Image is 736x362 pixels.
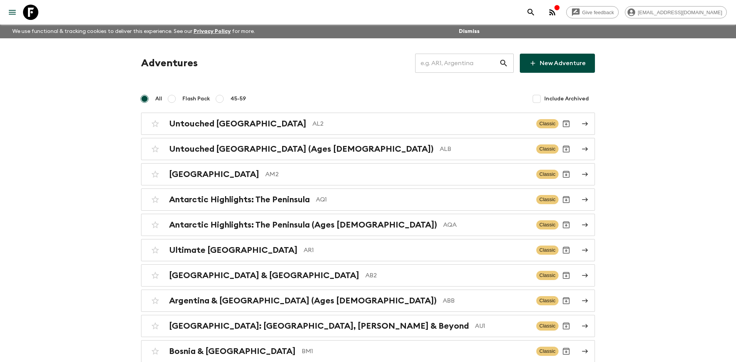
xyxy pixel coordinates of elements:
[415,52,499,74] input: e.g. AR1, Argentina
[141,315,595,337] a: [GEOGRAPHIC_DATA]: [GEOGRAPHIC_DATA], [PERSON_NAME] & BeyondAU1ClassicArchive
[141,138,595,160] a: Untouched [GEOGRAPHIC_DATA] (Ages [DEMOGRAPHIC_DATA])ALBClassicArchive
[182,95,210,103] span: Flash Pack
[559,217,574,233] button: Archive
[5,5,20,20] button: menu
[169,144,434,154] h2: Untouched [GEOGRAPHIC_DATA] (Ages [DEMOGRAPHIC_DATA])
[559,167,574,182] button: Archive
[559,141,574,157] button: Archive
[520,54,595,73] a: New Adventure
[169,346,296,356] h2: Bosnia & [GEOGRAPHIC_DATA]
[169,321,469,331] h2: [GEOGRAPHIC_DATA]: [GEOGRAPHIC_DATA], [PERSON_NAME] & Beyond
[141,56,198,71] h1: Adventures
[316,195,530,204] p: AQ1
[536,220,559,229] span: Classic
[443,296,530,305] p: ABB
[559,293,574,308] button: Archive
[230,95,246,103] span: 45-59
[141,113,595,135] a: Untouched [GEOGRAPHIC_DATA]AL2ClassicArchive
[536,271,559,280] span: Classic
[536,170,559,179] span: Classic
[141,239,595,261] a: Ultimate [GEOGRAPHIC_DATA]AR1ClassicArchive
[141,264,595,287] a: [GEOGRAPHIC_DATA] & [GEOGRAPHIC_DATA]AB2ClassicArchive
[578,10,618,15] span: Give feedback
[169,270,359,280] h2: [GEOGRAPHIC_DATA] & [GEOGRAPHIC_DATA]
[634,10,726,15] span: [EMAIL_ADDRESS][DOMAIN_NAME]
[536,296,559,305] span: Classic
[9,25,258,38] p: We use functional & tracking cookies to deliver this experience. See our for more.
[523,5,539,20] button: search adventures
[141,214,595,236] a: Antarctic Highlights: The Peninsula (Ages [DEMOGRAPHIC_DATA])AQAClassicArchive
[169,169,259,179] h2: [GEOGRAPHIC_DATA]
[536,321,559,331] span: Classic
[265,170,530,179] p: AM2
[457,26,481,37] button: Dismiss
[169,119,306,129] h2: Untouched [GEOGRAPHIC_DATA]
[536,195,559,204] span: Classic
[169,245,297,255] h2: Ultimate [GEOGRAPHIC_DATA]
[475,321,530,331] p: AU1
[536,119,559,128] span: Classic
[443,220,530,229] p: AQA
[169,220,437,230] h2: Antarctic Highlights: The Peninsula (Ages [DEMOGRAPHIC_DATA])
[141,290,595,312] a: Argentina & [GEOGRAPHIC_DATA] (Ages [DEMOGRAPHIC_DATA])ABBClassicArchive
[625,6,727,18] div: [EMAIL_ADDRESS][DOMAIN_NAME]
[312,119,530,128] p: AL2
[559,116,574,131] button: Archive
[559,318,574,334] button: Archive
[169,296,437,306] h2: Argentina & [GEOGRAPHIC_DATA] (Ages [DEMOGRAPHIC_DATA])
[304,246,530,255] p: AR1
[544,95,589,103] span: Include Archived
[194,29,231,34] a: Privacy Policy
[365,271,530,280] p: AB2
[440,144,530,154] p: ALB
[566,6,619,18] a: Give feedback
[536,246,559,255] span: Classic
[141,188,595,211] a: Antarctic Highlights: The PeninsulaAQ1ClassicArchive
[536,144,559,154] span: Classic
[169,195,310,205] h2: Antarctic Highlights: The Peninsula
[559,242,574,258] button: Archive
[559,192,574,207] button: Archive
[141,163,595,185] a: [GEOGRAPHIC_DATA]AM2ClassicArchive
[536,347,559,356] span: Classic
[559,344,574,359] button: Archive
[155,95,162,103] span: All
[559,268,574,283] button: Archive
[302,347,530,356] p: BM1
